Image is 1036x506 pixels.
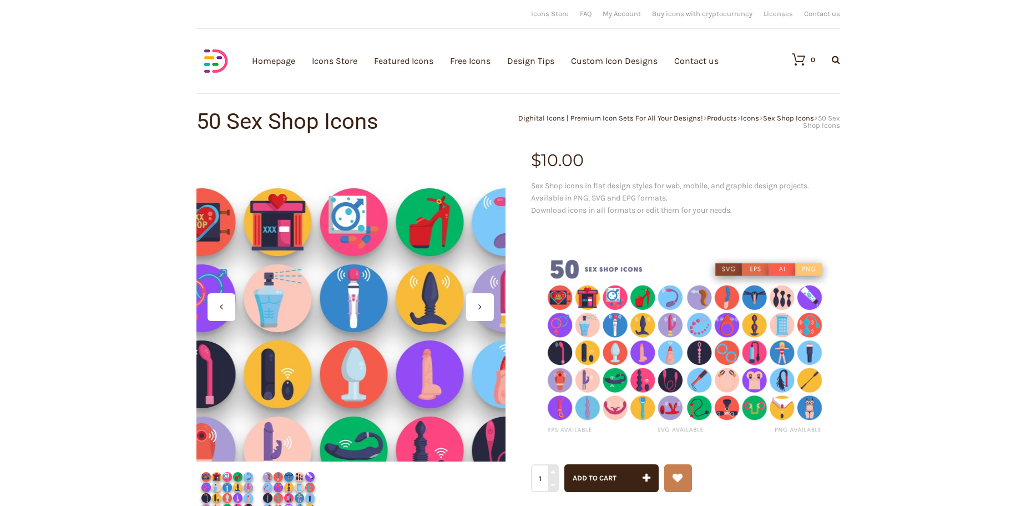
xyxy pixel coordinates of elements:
[652,10,752,17] a: Buy icons with cryptocurrency
[531,180,840,217] p: Sex Shop icons in flat design styles for web, mobile, and graphic design projects. Available in P...
[811,56,815,63] div: 0
[804,10,840,17] a: Contact us
[741,114,759,122] a: Icons
[803,114,840,129] span: 50 Sex Shop Icons
[603,10,641,17] a: My Account
[518,114,840,129] div: > > > >
[580,10,592,17] a: FAQ
[763,114,814,122] a: Sex Shop Icons
[781,53,815,66] a: 0
[707,114,737,122] a: Products
[196,111,518,133] h1: 50 Sex Shop Icons
[531,464,557,492] input: Qty
[518,114,703,122] a: Dighital Icons | Premium Icon Sets For All Your Designs!
[764,10,793,17] a: Licenses
[573,474,616,482] span: Add to cart
[531,10,569,17] a: Icons Store
[564,464,659,492] button: Add to cart
[531,150,541,171] span: $
[531,150,584,171] bdi: 10.00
